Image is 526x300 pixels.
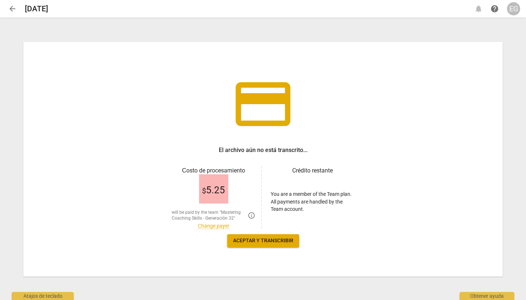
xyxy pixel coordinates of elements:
p: You are a member of the Team plan. All payments are handled by the Team account. [271,190,354,213]
h3: El archivo aún no está transcrito... [219,146,308,155]
span: You are over your transcription quota. Please, contact the team administrator Mastering Coaching ... [248,212,255,219]
span: Aceptar y transcribir [233,237,293,244]
span: credit_card [230,71,296,137]
div: Atajos de teclado [12,292,74,300]
span: will be paid by the team "Mastering Coaching Skills - Generación 32" [172,209,245,221]
h3: Сosto de procesamiento [172,166,255,175]
button: EG [507,2,520,15]
button: Aceptar y transcribir [227,234,299,247]
div: Obtener ayuda [460,292,514,300]
a: Obtener ayuda [488,2,501,15]
span: arrow_back [8,4,17,13]
span: help [490,4,499,13]
span: $ [202,186,206,195]
a: Change payer [198,223,229,229]
h3: Crédito restante [271,166,354,175]
span: 5.25 [202,185,225,196]
h2: [DATE] [25,4,48,14]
